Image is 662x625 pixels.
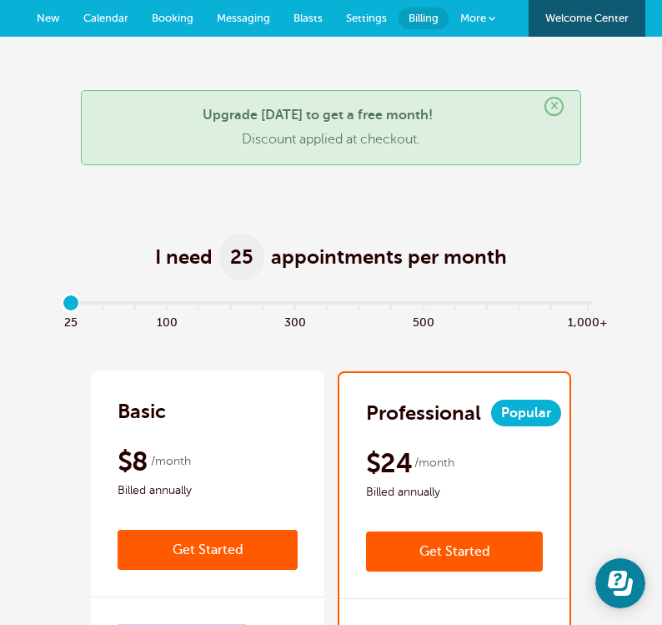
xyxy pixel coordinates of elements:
[271,244,507,270] span: appointments per month
[366,482,543,502] span: Billed annually
[460,12,486,24] span: More
[346,12,387,24] span: Settings
[118,530,298,570] a: Get Started
[37,12,60,24] span: New
[399,8,449,29] a: Billing
[595,558,645,608] iframe: Resource center
[151,311,183,330] span: 100
[83,12,128,24] span: Calendar
[279,311,311,330] span: 300
[155,244,213,270] span: I need
[151,451,191,471] span: /month
[98,132,564,148] p: Discount applied at checkout.
[203,108,433,123] strong: Upgrade [DATE] to get a free month!
[219,234,264,280] span: 25
[55,311,87,330] span: 25
[217,12,270,24] span: Messaging
[491,400,561,426] span: Popular
[568,311,608,330] span: 1,000+
[152,12,193,24] span: Booking
[409,12,439,24] span: Billing
[118,398,166,425] h2: Basic
[366,532,543,572] a: Get Started
[293,12,323,24] span: Blasts
[407,311,439,330] span: 500
[414,453,454,473] span: /month
[544,97,564,116] span: ×
[118,481,298,501] span: Billed annually
[118,445,148,478] span: $8
[366,400,481,426] h2: Professional
[366,446,412,480] span: $24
